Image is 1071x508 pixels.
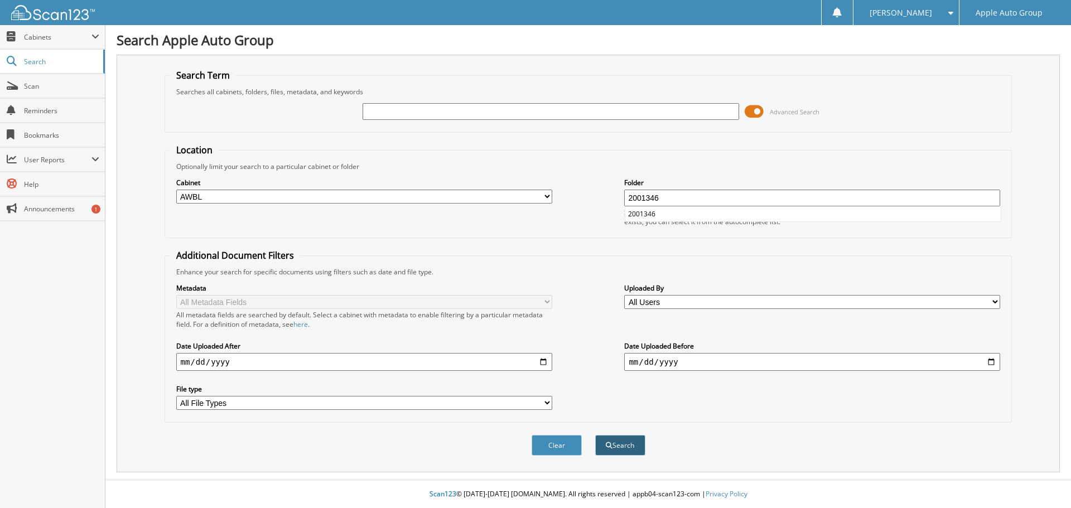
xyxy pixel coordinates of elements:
[24,57,98,66] span: Search
[91,205,100,214] div: 1
[171,69,235,81] legend: Search Term
[171,87,1006,96] div: Searches all cabinets, folders, files, metadata, and keywords
[624,178,1000,187] label: Folder
[706,489,747,499] a: Privacy Policy
[176,384,552,394] label: File type
[24,106,99,115] span: Reminders
[176,353,552,371] input: start
[24,130,99,140] span: Bookmarks
[105,481,1071,508] div: © [DATE]-[DATE] [DOMAIN_NAME]. All rights reserved | appb04-scan123-com |
[176,310,552,329] div: All metadata fields are searched by default. Select a cabinet with metadata to enable filtering b...
[117,31,1060,49] h1: Search Apple Auto Group
[171,162,1006,171] div: Optionally limit your search to a particular cabinet or folder
[532,435,582,456] button: Clear
[624,341,1000,351] label: Date Uploaded Before
[625,206,1001,221] li: 2001346
[24,32,91,42] span: Cabinets
[24,155,91,165] span: User Reports
[171,144,218,156] legend: Location
[595,435,645,456] button: Search
[624,283,1000,293] label: Uploaded By
[24,180,99,189] span: Help
[176,178,552,187] label: Cabinet
[24,81,99,91] span: Scan
[430,489,456,499] span: Scan123
[171,249,300,262] legend: Additional Document Filters
[176,341,552,351] label: Date Uploaded After
[870,9,932,16] span: [PERSON_NAME]
[171,267,1006,277] div: Enhance your search for specific documents using filters such as date and file type.
[293,320,308,329] a: here
[176,283,552,293] label: Metadata
[624,353,1000,371] input: end
[24,204,99,214] span: Announcements
[770,108,819,116] span: Advanced Search
[976,9,1043,16] span: Apple Auto Group
[11,5,95,20] img: scan123-logo-white.svg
